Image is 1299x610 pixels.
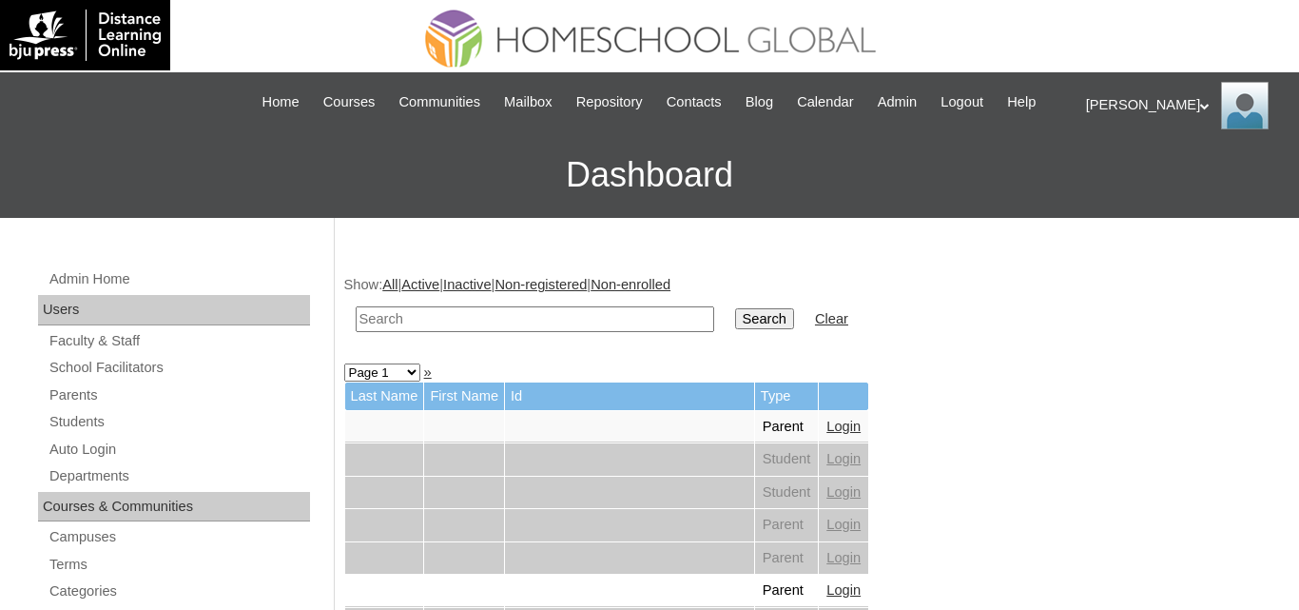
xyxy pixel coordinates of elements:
a: Communities [389,91,490,113]
span: Blog [746,91,773,113]
a: Login [826,484,861,500]
td: Parent [755,542,819,575]
span: Repository [576,91,643,113]
a: Home [253,91,309,113]
td: Last Name [345,383,424,410]
img: Ariane Ebuen [1221,82,1269,129]
a: School Facilitators [48,356,310,380]
a: Active [401,277,439,292]
a: Courses [314,91,385,113]
span: Contacts [667,91,722,113]
a: Login [826,582,861,598]
a: Login [826,451,861,466]
a: Inactive [443,277,492,292]
a: Contacts [657,91,731,113]
a: Repository [567,91,652,113]
a: Mailbox [494,91,562,113]
span: Logout [940,91,983,113]
a: Calendar [787,91,863,113]
td: Id [505,383,754,410]
a: All [382,277,397,292]
a: Auto Login [48,438,310,462]
div: Courses & Communities [38,492,310,522]
td: First Name [424,383,504,410]
span: Help [1007,91,1036,113]
div: Show: | | | | [344,275,1281,343]
a: Clear [815,311,848,326]
a: Login [826,550,861,565]
div: [PERSON_NAME] [1086,82,1280,129]
a: Students [48,410,310,434]
span: Home [262,91,300,113]
a: » [424,364,432,380]
span: Communities [398,91,480,113]
img: logo-white.png [10,10,161,61]
div: Users [38,295,310,325]
a: Non-registered [494,277,587,292]
a: Admin Home [48,267,310,291]
span: Calendar [797,91,853,113]
td: Parent [755,411,819,443]
input: Search [735,308,794,329]
a: Help [998,91,1045,113]
td: Student [755,443,819,476]
td: Type [755,383,819,410]
a: Login [826,419,861,434]
td: Student [755,477,819,509]
a: Terms [48,553,310,577]
span: Admin [878,91,918,113]
a: Parents [48,384,310,407]
a: Campuses [48,525,310,549]
span: Courses [323,91,376,113]
span: Mailbox [504,91,553,113]
a: Departments [48,464,310,488]
a: Faculty & Staff [48,329,310,353]
td: Parent [755,509,819,541]
a: Logout [931,91,993,113]
a: Categories [48,580,310,603]
a: Non-enrolled [591,277,670,292]
h3: Dashboard [10,132,1289,218]
a: Admin [868,91,927,113]
input: Search [356,306,714,332]
a: Login [826,517,861,532]
a: Blog [736,91,783,113]
td: Parent [755,575,819,607]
